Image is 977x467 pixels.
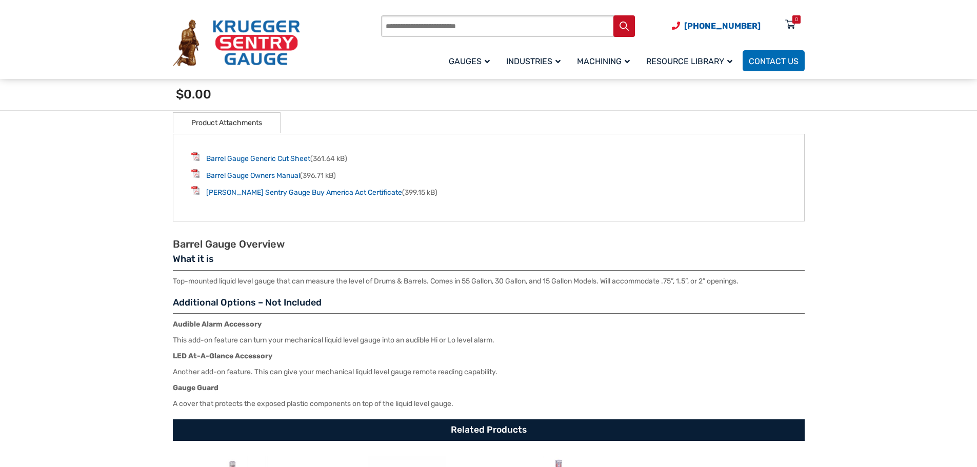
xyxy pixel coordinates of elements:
[449,56,490,66] span: Gauges
[684,21,761,31] span: [PHONE_NUMBER]
[173,297,805,314] h3: Additional Options – Not Included
[191,186,786,198] li: (399.15 kB)
[191,152,786,164] li: (361.64 kB)
[506,56,561,66] span: Industries
[577,56,630,66] span: Machining
[173,367,805,377] p: Another add-on feature. This can give your mechanical liquid level gauge remote reading capability.
[571,49,640,73] a: Machining
[173,398,805,409] p: A cover that protects the exposed plastic components on top of the liquid level gauge.
[173,253,805,271] h3: What it is
[173,320,262,329] strong: Audible Alarm Accessory
[206,154,310,163] a: Barrel Gauge Generic Cut Sheet
[443,49,500,73] a: Gauges
[173,352,272,360] strong: LED At-A-Glance Accessory
[173,276,805,287] p: Top-mounted liquid level gauge that can measure the level of Drums & Barrels. Comes in 55 Gallon,...
[749,56,799,66] span: Contact Us
[795,15,798,24] div: 0
[672,19,761,32] a: Phone Number (920) 434-8860
[500,49,571,73] a: Industries
[173,238,805,251] h2: Barrel Gauge Overview
[646,56,732,66] span: Resource Library
[191,113,262,133] a: Product Attachments
[173,419,805,441] h2: Related Products
[176,87,211,101] span: $0.00
[206,171,300,180] a: Barrel Gauge Owners Manual
[173,19,300,67] img: Krueger Sentry Gauge
[206,188,402,197] a: [PERSON_NAME] Sentry Gauge Buy America Act Certificate
[640,49,743,73] a: Resource Library
[743,50,805,71] a: Contact Us
[191,169,786,181] li: (396.71 kB)
[173,335,805,346] p: This add-on feature can turn your mechanical liquid level gauge into an audible Hi or Lo level al...
[173,383,218,392] strong: Gauge Guard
